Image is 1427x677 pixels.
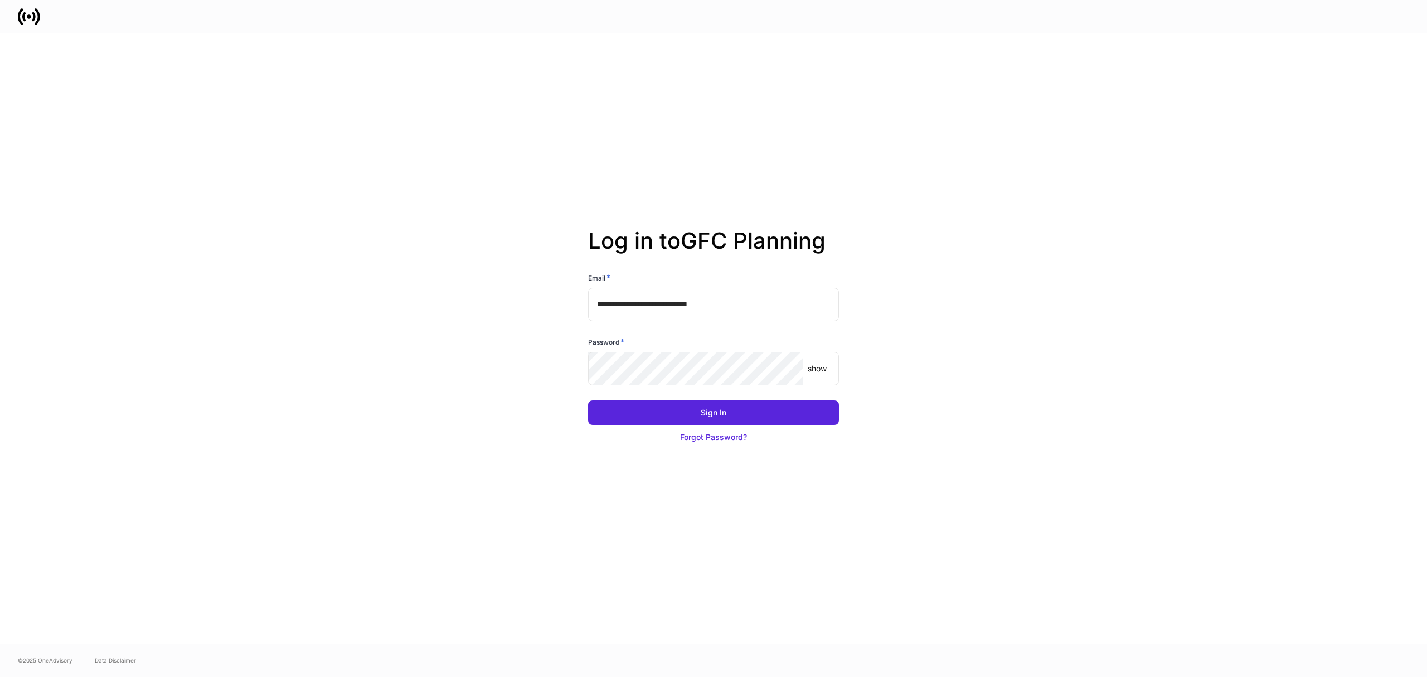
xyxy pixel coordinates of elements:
[18,656,72,665] span: © 2025 OneAdvisory
[588,228,839,272] h2: Log in to GFC Planning
[701,407,726,418] div: Sign In
[588,425,839,449] button: Forgot Password?
[588,400,839,425] button: Sign In
[808,363,827,374] p: show
[588,336,624,347] h6: Password
[95,656,136,665] a: Data Disclaimer
[588,272,610,283] h6: Email
[680,432,747,443] div: Forgot Password?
